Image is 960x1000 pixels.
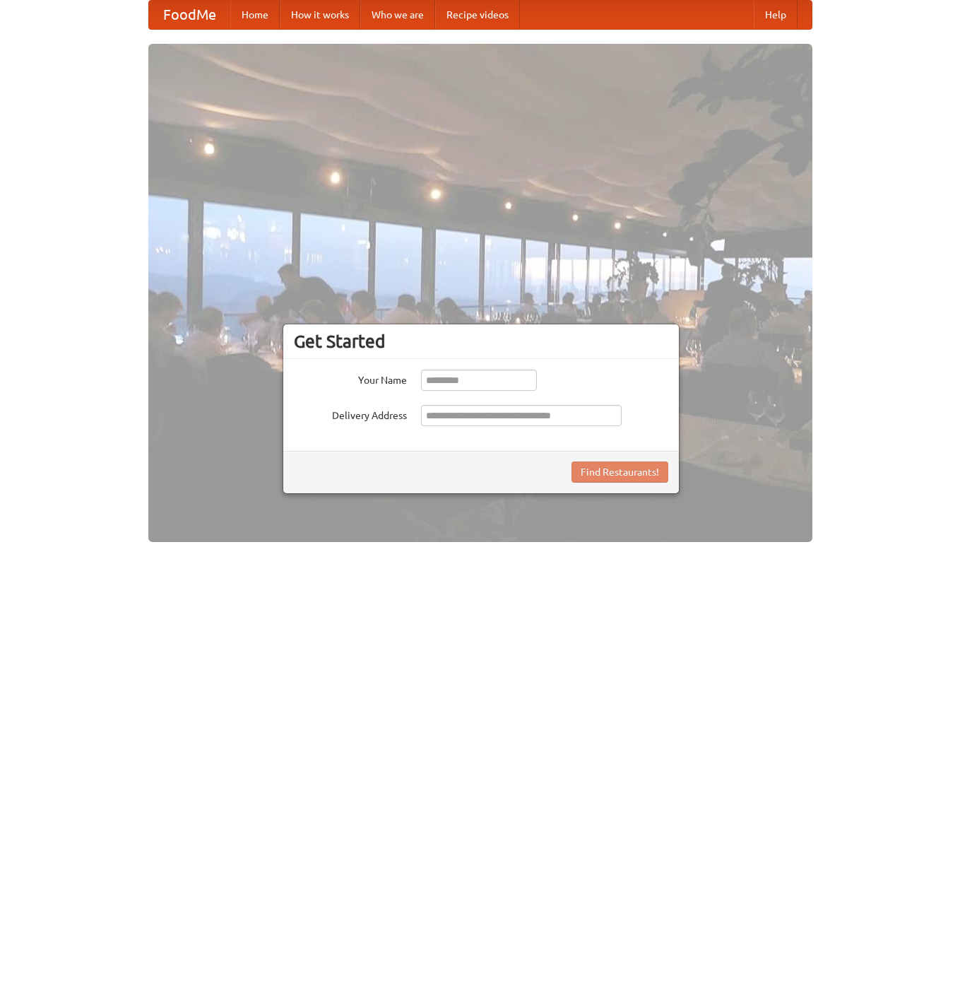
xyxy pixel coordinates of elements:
[230,1,280,29] a: Home
[435,1,520,29] a: Recipe videos
[294,331,668,352] h3: Get Started
[360,1,435,29] a: Who we are
[754,1,798,29] a: Help
[294,370,407,387] label: Your Name
[571,461,668,483] button: Find Restaurants!
[294,405,407,423] label: Delivery Address
[149,1,230,29] a: FoodMe
[280,1,360,29] a: How it works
